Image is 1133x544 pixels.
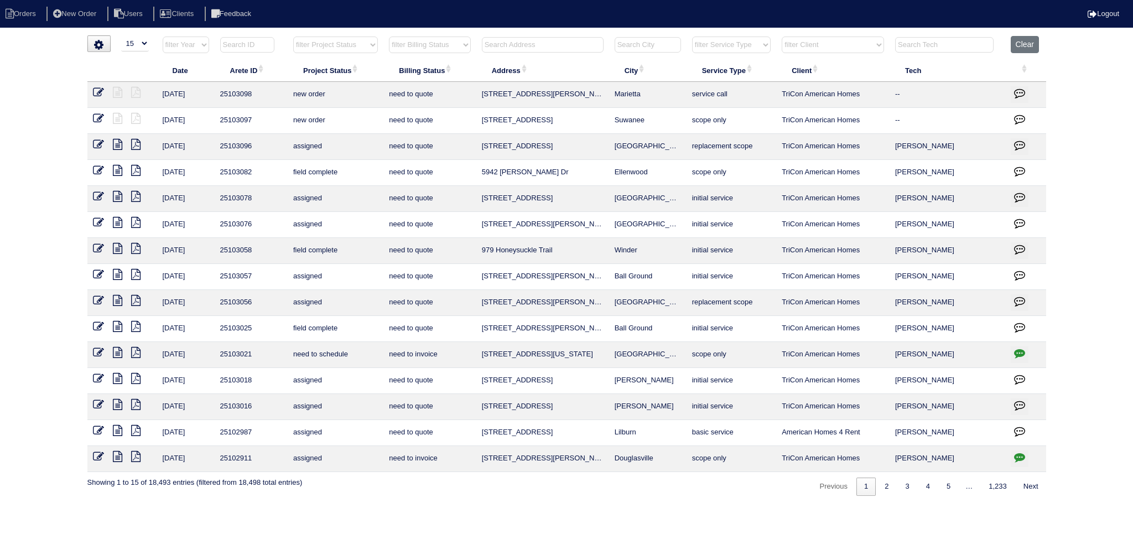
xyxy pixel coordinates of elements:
[776,342,890,368] td: TriCon American Homes
[476,108,609,134] td: [STREET_ADDRESS]
[939,478,958,496] a: 5
[687,134,776,160] td: replacement scope
[157,160,215,186] td: [DATE]
[890,420,1005,446] td: [PERSON_NAME]
[215,212,288,238] td: 25103076
[157,446,215,472] td: [DATE]
[609,186,687,212] td: [GEOGRAPHIC_DATA]
[609,394,687,420] td: [PERSON_NAME]
[890,134,1005,160] td: [PERSON_NAME]
[609,368,687,394] td: [PERSON_NAME]
[1016,478,1046,496] a: Next
[288,394,383,420] td: assigned
[776,59,890,82] th: Client: activate to sort column ascending
[609,59,687,82] th: City: activate to sort column ascending
[1088,9,1119,18] a: Logout
[918,478,938,496] a: 4
[776,446,890,472] td: TriCon American Homes
[687,264,776,290] td: initial service
[687,160,776,186] td: scope only
[687,342,776,368] td: scope only
[383,316,476,342] td: need to quote
[776,212,890,238] td: TriCon American Homes
[157,420,215,446] td: [DATE]
[776,368,890,394] td: TriCon American Homes
[890,394,1005,420] td: [PERSON_NAME]
[383,420,476,446] td: need to quote
[776,82,890,108] td: TriCon American Homes
[776,108,890,134] td: TriCon American Homes
[383,59,476,82] th: Billing Status: activate to sort column ascending
[215,264,288,290] td: 25103057
[476,342,609,368] td: [STREET_ADDRESS][US_STATE]
[107,7,152,22] li: Users
[383,264,476,290] td: need to quote
[288,186,383,212] td: assigned
[215,290,288,316] td: 25103056
[890,59,1005,82] th: Tech
[609,264,687,290] td: Ball Ground
[687,420,776,446] td: basic service
[215,108,288,134] td: 25103097
[776,290,890,316] td: TriCon American Homes
[157,108,215,134] td: [DATE]
[776,186,890,212] td: TriCon American Homes
[898,478,917,496] a: 3
[288,368,383,394] td: assigned
[288,160,383,186] td: field complete
[215,238,288,264] td: 25103058
[609,446,687,472] td: Douglasville
[87,472,303,488] div: Showing 1 to 15 of 18,493 entries (filtered from 18,498 total entries)
[890,342,1005,368] td: [PERSON_NAME]
[383,186,476,212] td: need to quote
[476,59,609,82] th: Address: activate to sort column ascending
[288,212,383,238] td: assigned
[215,394,288,420] td: 25103016
[958,482,980,490] span: …
[890,160,1005,186] td: [PERSON_NAME]
[687,212,776,238] td: initial service
[215,160,288,186] td: 25103082
[890,212,1005,238] td: [PERSON_NAME]
[157,59,215,82] th: Date
[153,7,202,22] li: Clients
[877,478,896,496] a: 2
[895,37,994,53] input: Search Tech
[157,134,215,160] td: [DATE]
[609,212,687,238] td: [GEOGRAPHIC_DATA]
[288,108,383,134] td: new order
[812,478,855,496] a: Previous
[215,342,288,368] td: 25103021
[476,316,609,342] td: [STREET_ADDRESS][PERSON_NAME]
[157,82,215,108] td: [DATE]
[383,212,476,238] td: need to quote
[215,316,288,342] td: 25103025
[687,446,776,472] td: scope only
[890,108,1005,134] td: --
[776,316,890,342] td: TriCon American Homes
[476,446,609,472] td: [STREET_ADDRESS][PERSON_NAME]
[383,290,476,316] td: need to quote
[288,82,383,108] td: new order
[476,420,609,446] td: [STREET_ADDRESS]
[776,238,890,264] td: TriCon American Homes
[476,160,609,186] td: 5942 [PERSON_NAME] Dr
[476,368,609,394] td: [STREET_ADDRESS]
[687,59,776,82] th: Service Type: activate to sort column ascending
[609,108,687,134] td: Suwanee
[776,160,890,186] td: TriCon American Homes
[476,212,609,238] td: [STREET_ADDRESS][PERSON_NAME]
[890,316,1005,342] td: [PERSON_NAME]
[609,82,687,108] td: Marietta
[890,186,1005,212] td: [PERSON_NAME]
[890,82,1005,108] td: --
[687,316,776,342] td: initial service
[215,134,288,160] td: 25103096
[157,342,215,368] td: [DATE]
[215,59,288,82] th: Arete ID: activate to sort column ascending
[476,134,609,160] td: [STREET_ADDRESS]
[383,342,476,368] td: need to invoice
[46,7,105,22] li: New Order
[383,394,476,420] td: need to quote
[288,238,383,264] td: field complete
